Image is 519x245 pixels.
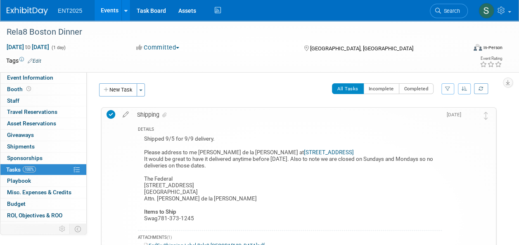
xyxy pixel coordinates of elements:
div: Event Rating [480,57,502,61]
a: Booth [0,84,86,95]
span: 100% [23,166,36,172]
a: Tasks100% [0,164,86,175]
span: Booth not reserved yet [25,86,33,92]
a: Travel Reservations [0,106,86,118]
span: Event Information [7,74,53,81]
span: Travel Reservations [7,108,57,115]
a: Shipments [0,141,86,152]
span: Budget [7,200,26,207]
span: (1) [167,235,172,240]
a: Refresh [474,83,488,94]
td: Toggle Event Tabs [70,224,87,234]
button: New Task [99,83,137,97]
a: Playbook [0,175,86,186]
span: 2 [42,224,48,230]
span: (1 day) [51,45,66,50]
a: Budget [0,198,86,210]
img: ExhibitDay [7,7,48,15]
span: [DATE] [447,112,465,118]
span: Search [441,8,460,14]
span: Attachments [7,224,48,230]
div: DETAILS [138,127,442,134]
span: ENT2025 [58,7,82,14]
div: Shipping [133,108,442,122]
a: Edit [28,58,41,64]
div: In-Person [483,45,502,51]
span: ROI, Objectives & ROO [7,212,62,219]
button: Committed [133,43,182,52]
i: Move task [484,112,488,120]
td: Personalize Event Tab Strip [55,224,70,234]
a: Staff [0,95,86,106]
a: Giveaways [0,130,86,141]
a: Misc. Expenses & Credits [0,187,86,198]
img: Rose Bodin [465,110,476,121]
span: Staff [7,97,19,104]
span: to [24,44,32,50]
a: Search [430,4,468,18]
div: ATTACHMENTS [138,235,442,242]
button: Completed [399,83,434,94]
a: Event Information [0,72,86,83]
b: Items to Ship [144,209,176,215]
span: Misc. Expenses & Credits [7,189,71,196]
a: Attachments2 [0,221,86,233]
span: [DATE] [DATE] [6,43,50,51]
span: [GEOGRAPHIC_DATA], [GEOGRAPHIC_DATA] [310,45,413,52]
span: Asset Reservations [7,120,56,127]
div: Event Format [430,43,502,55]
span: Sponsorships [7,155,43,161]
span: Tasks [6,166,36,173]
a: Sponsorships [0,153,86,164]
div: Rela8 Boston Dinner [4,25,460,40]
span: Playbook [7,177,31,184]
span: Giveaways [7,132,34,138]
button: Incomplete [363,83,399,94]
img: Format-Inperson.png [474,44,482,51]
img: Stephanie Silva [479,3,494,19]
a: ROI, Objectives & ROO [0,210,86,221]
span: Booth [7,86,33,92]
a: [STREET_ADDRESS] [304,149,354,155]
span: Shipments [7,143,35,150]
div: Shipped 9/5 for 9/9 delivery. Please address to me [PERSON_NAME] de la [PERSON_NAME] at It would ... [138,134,442,226]
a: Asset Reservations [0,118,86,129]
button: All Tasks [332,83,364,94]
td: Tags [6,57,41,65]
a: edit [118,111,133,118]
